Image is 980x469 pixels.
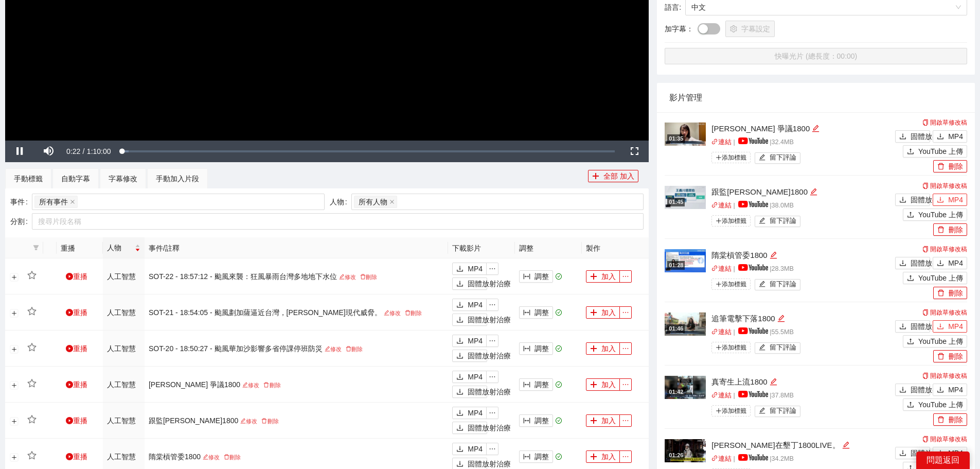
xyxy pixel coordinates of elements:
font: 固體放射治療 [911,322,954,331]
span: 複製 [922,436,929,442]
font: 調整 [534,272,549,281]
span: 列寬 [523,309,530,317]
button: 上傳YouTube 上傳 [903,145,967,158]
font: 連結 [718,455,732,462]
button: 刪除刪除 [933,350,967,362]
span: 加 [590,381,597,389]
font: 連結 [718,202,732,209]
font: 刪除 [229,454,241,460]
span: 下載 [937,323,944,331]
span: 複製 [922,309,929,316]
span: 編輯 [759,407,765,415]
span: 上傳 [907,338,914,346]
span: 遊戲圈 [66,345,73,352]
button: 展開行 [10,309,19,317]
font: 刪除 [949,225,963,234]
button: 展開行 [10,417,19,425]
font: 修改 [389,310,401,316]
font: 修改 [208,454,220,460]
font: MP4 [948,196,963,204]
span: 遊戲圈 [66,309,73,316]
div: 編輯 [777,312,785,325]
button: 列寬調整 [519,270,553,283]
span: 複製 [922,246,929,252]
button: 上傳YouTube 上傳 [903,335,967,348]
button: 加全部 加入 [588,170,638,182]
span: 省略 [620,453,631,460]
span: 編輯 [759,281,765,288]
span: 列寬 [523,453,530,461]
button: 列寬調整 [519,342,553,355]
div: 編輯 [770,376,777,388]
font: MP4 [948,322,963,331]
span: 省略 [487,373,498,380]
a: 關聯連結 [711,328,732,336]
button: 編輯留下評論 [755,216,800,227]
font: MP4 [468,337,483,345]
button: 省略 [486,263,498,275]
span: 下載 [456,352,464,360]
span: 下載 [456,373,464,381]
button: 下載MP4 [933,194,967,206]
span: 下載 [456,280,464,288]
span: 省略 [620,381,631,388]
span: 列寬 [523,345,530,353]
font: 留下評論 [770,217,796,224]
font: 刪除 [949,162,963,170]
img: 1ff8a855-eea4-4f1b-9a3f-9ebf6bf9ab48.jpg [665,376,706,399]
font: 固體放射治療 [911,259,954,267]
span: 刪除 [937,163,945,171]
font: 加入 [601,308,616,317]
span: 編輯 [759,154,765,162]
button: Pause [5,141,34,162]
font: 加入 [601,380,616,389]
span: 編輯 [242,382,248,388]
button: 下載MP4 [933,447,967,459]
span: 加 [590,309,597,317]
font: 01:26 [669,452,683,458]
span: 加 [590,345,597,353]
font: 修改 [248,382,259,388]
font: 重播 [73,453,87,461]
span: 編輯 [325,346,330,352]
img: yt_logo_rgb_light.a676ea31.png [738,391,768,397]
font: MP4 [948,449,963,457]
img: yt_logo_rgb_light.a676ea31.png [738,327,768,334]
font: MP4 [948,386,963,394]
font: 加入 [601,453,616,461]
span: 下載 [937,386,944,394]
span: 列寬 [523,417,530,425]
span: 編輯 [770,378,777,386]
div: 編輯 [770,249,777,262]
font: 開啟草修改稿 [930,182,967,189]
font: YouTube 上傳 [918,401,963,409]
font: 01:28 [669,262,683,268]
span: 編輯 [770,251,777,259]
font: 重播 [73,272,87,281]
button: 下載固體放射治療 [452,386,487,398]
span: 下載 [456,301,464,309]
font: 留下評論 [770,407,796,414]
font: 開啟草修改稿 [930,309,967,316]
font: 01:35 [669,135,683,142]
button: 省略 [619,378,632,391]
span: 下載 [899,323,906,331]
font: 刪除 [949,352,963,360]
img: df6942be-b550-4a80-aa05-af5616f1921c.jpg [665,123,706,146]
button: 下載固體放射治療 [452,277,487,290]
span: 下載 [899,386,906,394]
span: 遊戲圈 [66,381,73,388]
button: 展開行 [10,381,19,389]
font: 刪除 [366,274,377,280]
span: 列寬 [523,273,530,281]
span: 刪除 [261,418,267,424]
img: yt_logo_rgb_light.a676ea31.png [738,264,768,271]
font: 修改 [330,346,342,352]
button: 下載固體放射治療 [895,320,930,333]
button: 刪除刪除 [933,223,967,236]
font: 留下評論 [770,154,796,161]
font: MP4 [468,265,483,273]
button: 上傳YouTube 上傳 [903,398,967,411]
span: 編輯 [203,454,208,460]
button: 下載MP4 [933,384,967,396]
